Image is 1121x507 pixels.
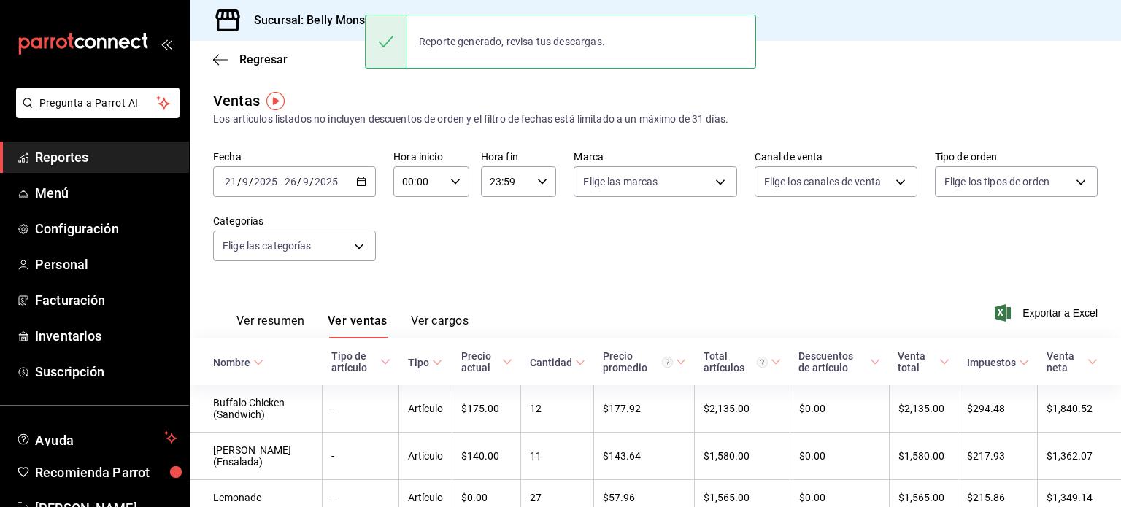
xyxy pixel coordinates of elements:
span: Menú [35,183,177,203]
td: - [323,433,399,480]
td: $217.93 [958,433,1038,480]
td: $0.00 [790,385,889,433]
span: Suscripción [35,362,177,382]
label: Marca [574,152,736,162]
div: Precio actual [461,350,499,374]
span: Venta neta [1047,350,1098,374]
span: Impuestos [967,357,1029,368]
label: Hora inicio [393,152,469,162]
span: Recomienda Parrot [35,463,177,482]
span: Tipo de artículo [331,350,390,374]
input: ---- [314,176,339,187]
input: -- [284,176,297,187]
span: / [297,176,301,187]
span: / [249,176,253,187]
td: $2,135.00 [889,385,958,433]
h3: Sucursal: Belly Monster ([PERSON_NAME]) [242,12,482,29]
td: $143.64 [594,433,695,480]
span: Total artículos [704,350,782,374]
span: Cantidad [530,357,585,368]
label: Hora fin [481,152,557,162]
span: Regresar [239,53,288,66]
td: $0.00 [790,433,889,480]
span: Personal [35,255,177,274]
a: Pregunta a Parrot AI [10,106,180,121]
div: Precio promedio [603,350,673,374]
div: Venta total [898,350,936,374]
td: $1,840.52 [1038,385,1121,433]
button: Ver resumen [236,314,304,338]
label: Fecha [213,152,376,162]
input: -- [224,176,237,187]
span: Configuración [35,219,177,239]
svg: Precio promedio = Total artículos / cantidad [662,357,673,368]
button: Exportar a Excel [998,304,1098,322]
td: 11 [521,433,594,480]
div: Reporte generado, revisa tus descargas. [407,26,617,58]
label: Categorías [213,216,376,226]
td: - [323,385,399,433]
span: Elige los tipos de orden [944,174,1049,189]
span: Precio actual [461,350,512,374]
span: Tipo [408,357,442,368]
input: -- [242,176,249,187]
td: Artículo [399,433,452,480]
span: Facturación [35,290,177,310]
span: Elige los canales de venta [764,174,881,189]
span: Elige las categorías [223,239,312,253]
div: Total artículos [704,350,768,374]
td: $177.92 [594,385,695,433]
div: Tipo de artículo [331,350,377,374]
span: Reportes [35,147,177,167]
button: Regresar [213,53,288,66]
input: ---- [253,176,278,187]
button: Ver ventas [328,314,388,338]
td: 12 [521,385,594,433]
span: / [237,176,242,187]
div: navigation tabs [236,314,469,338]
label: Tipo de orden [935,152,1098,162]
button: Ver cargos [411,314,469,338]
span: / [309,176,314,187]
span: Ayuda [35,429,158,446]
td: Buffalo Chicken (Sandwich) [190,385,323,433]
label: Canal de venta [755,152,917,162]
div: Descuentos de artículo [798,350,867,374]
div: Venta neta [1047,350,1085,374]
td: $1,362.07 [1038,433,1121,480]
div: Los artículos listados no incluyen descuentos de orden y el filtro de fechas está limitado a un m... [213,112,1098,127]
svg: El total artículos considera cambios de precios en los artículos así como costos adicionales por ... [757,357,768,368]
button: Pregunta a Parrot AI [16,88,180,118]
span: Descuentos de artículo [798,350,880,374]
td: $2,135.00 [695,385,790,433]
span: Elige las marcas [583,174,658,189]
div: Ventas [213,90,260,112]
div: Tipo [408,357,429,368]
span: Nombre [213,357,263,368]
div: Impuestos [967,357,1016,368]
td: [PERSON_NAME] (Ensalada) [190,433,323,480]
span: Venta total [898,350,949,374]
td: $294.48 [958,385,1038,433]
span: Inventarios [35,326,177,346]
td: $1,580.00 [889,433,958,480]
td: $140.00 [452,433,521,480]
div: Nombre [213,357,250,368]
input: -- [302,176,309,187]
div: Cantidad [530,357,572,368]
span: Precio promedio [603,350,686,374]
td: $175.00 [452,385,521,433]
td: Artículo [399,385,452,433]
span: - [280,176,282,187]
button: open_drawer_menu [161,38,172,50]
td: $1,580.00 [695,433,790,480]
span: Pregunta a Parrot AI [39,96,157,111]
img: Tooltip marker [266,92,285,110]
